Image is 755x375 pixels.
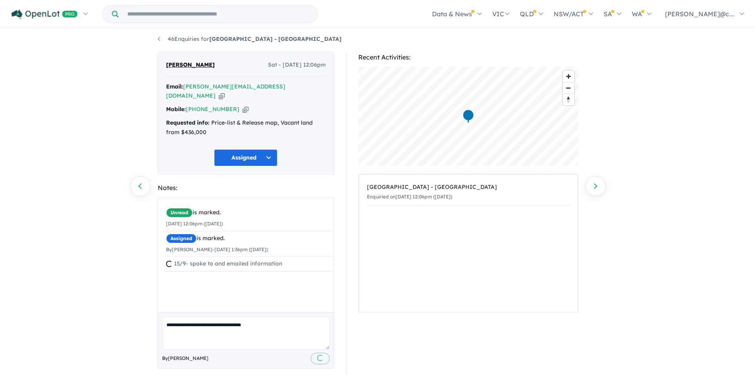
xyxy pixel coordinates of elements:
[358,52,578,63] div: Recent Activities:
[166,118,326,137] div: Price-list & Release map, Vacant land from $436,000
[166,208,193,217] span: Unread
[358,67,578,166] canvas: Map
[166,208,332,217] div: is marked.
[166,221,223,227] small: [DATE] 12:06pm ([DATE])
[166,119,210,126] strong: Requested info:
[219,92,225,100] button: Copy
[563,71,574,82] button: Zoom in
[209,35,342,42] strong: [GEOGRAPHIC_DATA] - [GEOGRAPHIC_DATA]
[166,106,186,113] strong: Mobile:
[268,60,326,70] span: Sat - [DATE] 12:06pm
[174,260,282,267] span: 15/9- spoke to and emailed information
[166,83,183,90] strong: Email:
[462,109,474,124] div: Map marker
[158,35,598,44] nav: breadcrumb
[563,94,574,105] button: Reset bearing to north
[243,105,248,113] button: Copy
[367,179,570,206] a: [GEOGRAPHIC_DATA] - [GEOGRAPHIC_DATA]Enquiried on[DATE] 12:06pm ([DATE])
[120,6,316,23] input: Try estate name, suburb, builder or developer
[166,246,268,252] small: By [PERSON_NAME] - [DATE] 1:36pm ([DATE])
[166,234,332,243] div: is marked.
[186,106,239,113] a: [PHONE_NUMBER]
[665,10,734,18] span: [PERSON_NAME]@c...
[11,10,78,19] img: Openlot PRO Logo White
[166,234,197,243] span: Assigned
[166,83,285,100] a: [PERSON_NAME][EMAIL_ADDRESS][DOMAIN_NAME]
[166,60,215,70] span: [PERSON_NAME]
[158,183,334,193] div: Notes:
[162,354,208,362] span: By [PERSON_NAME]
[158,35,342,42] a: 46Enquiries for[GEOGRAPHIC_DATA] - [GEOGRAPHIC_DATA]
[563,82,574,94] button: Zoom out
[214,149,277,166] button: Assigned
[367,194,452,200] small: Enquiried on [DATE] 12:06pm ([DATE])
[367,183,570,192] div: [GEOGRAPHIC_DATA] - [GEOGRAPHIC_DATA]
